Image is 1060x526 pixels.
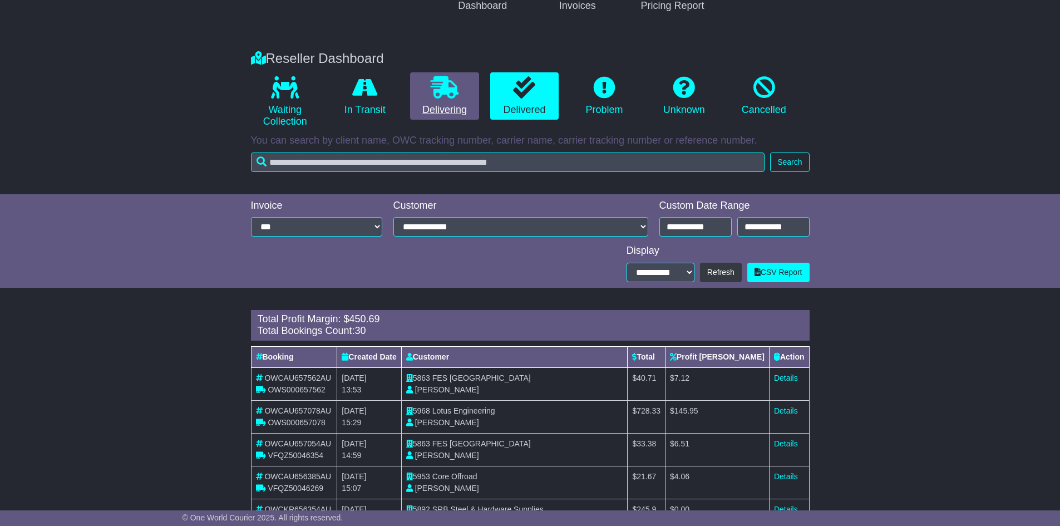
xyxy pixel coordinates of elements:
[342,406,366,415] span: [DATE]
[700,263,742,282] button: Refresh
[770,153,809,172] button: Search
[268,418,326,427] span: OWS000657078
[637,373,656,382] span: 40.71
[432,472,477,481] span: Core Offroad
[413,373,430,382] span: 5863
[342,373,366,382] span: [DATE]
[415,451,479,460] span: [PERSON_NAME]
[659,200,810,212] div: Custom Date Range
[637,406,660,415] span: 728.33
[410,72,479,120] a: Delivering
[628,346,665,367] th: Total
[342,472,366,481] span: [DATE]
[349,313,380,325] span: 450.69
[251,346,337,367] th: Booking
[628,433,665,466] td: $
[432,373,531,382] span: FES [GEOGRAPHIC_DATA]
[774,373,798,382] a: Details
[627,245,810,257] div: Display
[665,433,770,466] td: $
[665,466,770,499] td: $
[342,385,361,394] span: 13:53
[342,484,361,493] span: 15:07
[774,439,798,448] a: Details
[258,313,803,326] div: Total Profit Margin: $
[415,418,479,427] span: [PERSON_NAME]
[774,406,798,415] a: Details
[674,505,689,514] span: 0.00
[393,200,648,212] div: Customer
[342,418,361,427] span: 15:29
[413,406,430,415] span: 5968
[769,346,809,367] th: Action
[251,72,319,132] a: Waiting Collection
[355,325,366,336] span: 30
[432,505,544,514] span: SRB Steel & Hardware Supplies
[637,472,656,481] span: 21.67
[251,200,382,212] div: Invoice
[665,367,770,400] td: $
[665,400,770,433] td: $
[774,472,798,481] a: Details
[415,385,479,394] span: [PERSON_NAME]
[342,505,366,514] span: [DATE]
[337,346,401,367] th: Created Date
[258,325,803,337] div: Total Bookings Count:
[637,439,656,448] span: 33.38
[268,451,323,460] span: VFQZ50046354
[342,439,366,448] span: [DATE]
[637,505,656,514] span: 245.9
[245,51,815,67] div: Reseller Dashboard
[183,513,343,522] span: © One World Courier 2025. All rights reserved.
[570,72,638,120] a: Problem
[432,406,495,415] span: Lotus Engineering
[674,373,689,382] span: 7.12
[268,484,323,493] span: VFQZ50046269
[413,439,430,448] span: 5863
[413,472,430,481] span: 5953
[251,135,810,147] p: You can search by client name, OWC tracking number, carrier name, carrier tracking number or refe...
[342,451,361,460] span: 14:59
[268,385,326,394] span: OWS000657562
[628,466,665,499] td: $
[415,484,479,493] span: [PERSON_NAME]
[264,472,331,481] span: OWCAU656385AU
[747,263,810,282] a: CSV Report
[650,72,718,120] a: Unknown
[264,406,331,415] span: OWCAU657078AU
[628,367,665,400] td: $
[628,400,665,433] td: $
[413,505,430,514] span: 5892
[264,505,331,514] span: OWCKR656354AU
[674,439,689,448] span: 6.51
[331,72,399,120] a: In Transit
[729,72,798,120] a: Cancelled
[490,72,559,120] a: Delivered
[264,373,331,382] span: OWCAU657562AU
[264,439,331,448] span: OWCAU657054AU
[674,472,689,481] span: 4.06
[665,346,770,367] th: Profit [PERSON_NAME]
[774,505,798,514] a: Details
[432,439,531,448] span: FES [GEOGRAPHIC_DATA]
[401,346,628,367] th: Customer
[674,406,698,415] span: 145.95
